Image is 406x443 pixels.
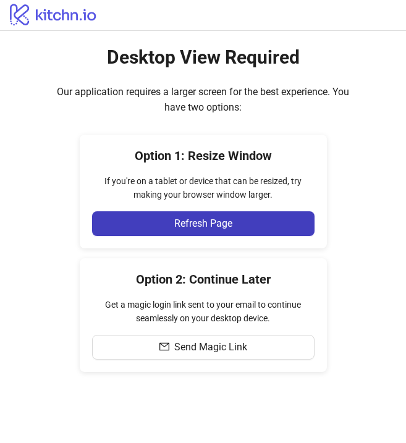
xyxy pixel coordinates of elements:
button: Send Magic Link [92,335,315,360]
span: Send Magic Link [174,342,247,353]
button: Refresh Page [92,211,315,236]
div: Get a magic login link sent to your email to continue seamlessly on your desktop device. [92,298,315,325]
h4: Option 2: Continue Later [92,271,315,288]
h2: Desktop View Required [107,46,300,69]
span: mail [159,342,169,352]
div: If you're on a tablet or device that can be resized, try making your browser window larger. [92,174,315,201]
span: Refresh Page [174,218,232,229]
div: Our application requires a larger screen for the best experience. You have two options: [49,84,358,115]
h4: Option 1: Resize Window [92,147,315,164]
